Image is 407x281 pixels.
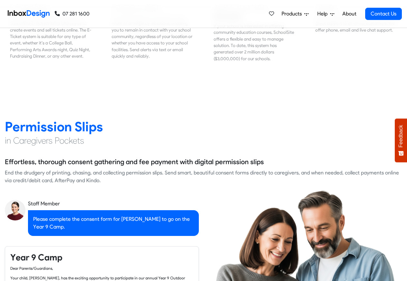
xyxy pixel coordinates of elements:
div: End the drudgery of printing, chasing, and collecting permission slips. Send smart, beautiful con... [5,169,402,184]
button: Feedback - Show survey [395,118,407,162]
h5: Effortless, thorough consent gathering and fee payment with digital permission slips [5,157,264,167]
a: Contact Us [365,8,402,20]
a: Help [315,7,337,20]
div: If your school is interested in offering community education courses, SchoolSite offers a flexibl... [214,23,295,62]
a: About [340,7,358,20]
div: Please complete the consent form for [PERSON_NAME] to go on the Year 9 Camp. [28,210,199,236]
div: For all your event ticketing needs, our SchoolSite E-Tickets Extra allows you to create events an... [10,14,92,60]
a: Products [279,7,311,20]
h4: Year 9 Camp [10,252,193,263]
img: staff_avatar.png [5,200,25,220]
h2: Permission Slips [5,118,402,135]
span: Feedback [398,125,404,147]
h4: in Caregivers Pockets [5,135,402,146]
div: Staff Member [28,200,199,208]
span: Products [282,10,304,18]
span: Help [317,10,330,18]
a: 07 281 1600 [55,10,89,18]
div: SchoolSite supports your school in the event of emergency situations, enabling you to remain in c... [112,14,193,60]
